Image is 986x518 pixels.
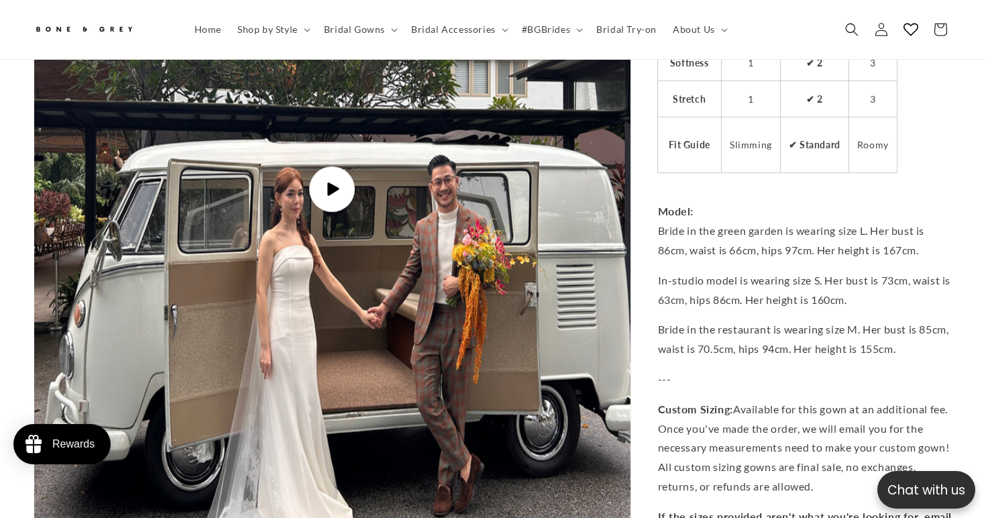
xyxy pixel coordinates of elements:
img: Bone and Grey Bridal [34,19,134,41]
p: In-studio model is wearing size S. Her bust is 73cm, waist is 63cm, hips 86cm. Her height is 160cm. [658,270,953,309]
th: Softness [658,44,722,81]
summary: Bridal Gowns [316,15,403,44]
summary: About Us [665,15,733,44]
td: 1 [721,44,780,81]
summary: Search [837,15,867,44]
summary: #BGBrides [514,15,588,44]
th: Stretch [658,81,722,117]
summary: Shop by Style [229,15,316,44]
span: Home [195,23,221,36]
strong: ✔ 2 [806,57,823,68]
strong: ✔ 2 [806,93,823,105]
a: Home [186,15,229,44]
p: Chat with us [877,480,975,500]
strong: Custom Sizing: [658,402,733,415]
p: --- [658,369,953,389]
p: Available for this gown at an additional fee. Once you've made the order, we will email you for t... [658,399,953,496]
button: Write a review [830,24,919,47]
p: Slimming [730,136,772,153]
button: Open chatbox [877,471,975,509]
strong: Model: [658,205,694,217]
td: Roomy [848,117,897,172]
a: Bone and Grey Bridal [29,13,173,46]
a: Bridal Try-on [588,15,665,44]
span: Shop by Style [237,23,298,36]
strong: Fit Guide [669,139,710,150]
div: [DATE] [141,194,168,209]
p: Bride in the restaurant is wearing size M. Her bust is 85cm, waist is 70.5cm, hips 94cm. Her heig... [658,320,953,359]
div: Rewards [52,438,95,450]
div: [PERSON_NAME] [10,194,99,209]
img: 4306352 [3,72,175,187]
p: Bride in the green garden is wearing size L. Her bust is 86cm, waist is 66cm, hips 97cm. Her heig... [658,183,953,260]
summary: Bridal Accessories [403,15,514,44]
span: Bridal Accessories [411,23,496,36]
span: #BGBrides [522,23,570,36]
span: Bridal Gowns [324,23,385,36]
div: If you’re going for high quality minimalistic gowns, I highly recommend B&G! Good service from fi... [10,231,168,363]
td: 3 [848,44,897,81]
td: 1 [721,81,780,117]
span: Bridal Try-on [596,23,657,36]
span: About Us [673,23,715,36]
td: 3 [848,81,897,117]
strong: ✔ Standard [789,139,840,150]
